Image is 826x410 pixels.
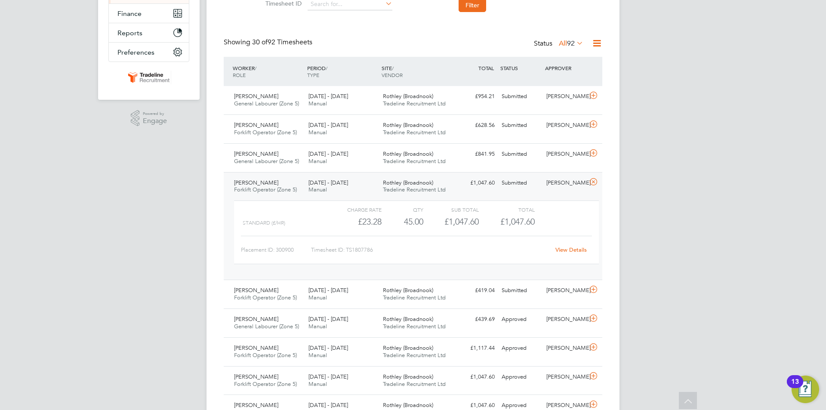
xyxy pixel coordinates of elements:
div: 13 [791,382,799,393]
div: [PERSON_NAME] [543,118,588,133]
span: Powered by [143,110,167,117]
span: 92 Timesheets [252,38,312,46]
button: Preferences [109,43,189,62]
span: Forklift Operator (Zone 5) [234,129,297,136]
div: Submitted [498,176,543,190]
div: £439.69 [453,312,498,327]
span: Tradeline Recruitment Ltd [383,294,446,301]
span: Tradeline Recruitment Ltd [383,380,446,388]
div: Status [534,38,585,50]
span: Manual [308,351,327,359]
span: VENDOR [382,71,403,78]
span: [PERSON_NAME] [234,179,278,186]
div: £628.56 [453,118,498,133]
button: Finance [109,4,189,23]
div: Charge rate [326,204,382,215]
span: / [326,65,327,71]
span: Manual [308,100,327,107]
span: Finance [117,9,142,18]
div: £1,047.60 [423,215,479,229]
span: [DATE] - [DATE] [308,92,348,100]
a: Go to home page [108,71,189,84]
div: 45.00 [382,215,423,229]
span: [PERSON_NAME] [234,401,278,409]
span: Forklift Operator (Zone 5) [234,380,297,388]
a: View Details [555,246,587,253]
span: TOTAL [478,65,494,71]
div: [PERSON_NAME] [543,147,588,161]
span: Tradeline Recruitment Ltd [383,186,446,193]
span: [DATE] - [DATE] [308,401,348,409]
span: £1,047.60 [500,216,535,227]
div: Placement ID: 300900 [241,243,311,257]
span: [DATE] - [DATE] [308,287,348,294]
div: [PERSON_NAME] [543,176,588,190]
span: ROLE [233,71,246,78]
label: All [559,39,583,48]
div: £954.21 [453,89,498,104]
img: tradelinerecruitment-logo-retina.png [126,71,171,84]
div: Submitted [498,89,543,104]
span: Tradeline Recruitment Ltd [383,351,446,359]
div: £419.04 [453,284,498,298]
div: [PERSON_NAME] [543,284,588,298]
span: Rothley (Broadnook) [383,179,433,186]
div: £23.28 [326,215,382,229]
span: / [255,65,256,71]
div: £1,047.60 [453,176,498,190]
span: General Labourer (Zone 5) [234,157,299,165]
span: Tradeline Recruitment Ltd [383,323,446,330]
div: [PERSON_NAME] [543,312,588,327]
div: SITE [379,60,454,83]
span: [DATE] - [DATE] [308,344,348,351]
span: Forklift Operator (Zone 5) [234,351,297,359]
a: Powered byEngage [131,110,167,126]
div: STATUS [498,60,543,76]
span: [DATE] - [DATE] [308,373,348,380]
span: [PERSON_NAME] [234,287,278,294]
div: PERIOD [305,60,379,83]
span: 30 of [252,38,268,46]
span: Manual [308,186,327,193]
span: [PERSON_NAME] [234,92,278,100]
div: Sub Total [423,204,479,215]
span: Engage [143,117,167,125]
span: Rothley (Broadnook) [383,150,433,157]
span: Rothley (Broadnook) [383,373,433,380]
span: [PERSON_NAME] [234,373,278,380]
span: [PERSON_NAME] [234,315,278,323]
span: Rothley (Broadnook) [383,287,433,294]
div: WORKER [231,60,305,83]
span: [PERSON_NAME] [234,121,278,129]
div: [PERSON_NAME] [543,89,588,104]
span: TYPE [307,71,319,78]
span: Reports [117,29,142,37]
span: General Labourer (Zone 5) [234,323,299,330]
div: QTY [382,204,423,215]
div: Submitted [498,118,543,133]
div: Approved [498,370,543,384]
span: Preferences [117,48,154,56]
span: / [392,65,394,71]
span: Rothley (Broadnook) [383,121,433,129]
span: Manual [308,129,327,136]
span: Rothley (Broadnook) [383,315,433,323]
span: [DATE] - [DATE] [308,150,348,157]
span: Tradeline Recruitment Ltd [383,157,446,165]
span: Rothley (Broadnook) [383,344,433,351]
span: [PERSON_NAME] [234,150,278,157]
div: Submitted [498,284,543,298]
span: Manual [308,380,327,388]
span: Tradeline Recruitment Ltd [383,100,446,107]
span: Manual [308,294,327,301]
span: Rothley (Broadnook) [383,401,433,409]
span: [DATE] - [DATE] [308,121,348,129]
span: Forklift Operator (Zone 5) [234,186,297,193]
span: Manual [308,323,327,330]
span: 92 [567,39,575,48]
div: Approved [498,312,543,327]
div: Showing [224,38,314,47]
span: [PERSON_NAME] [234,344,278,351]
span: [DATE] - [DATE] [308,315,348,323]
div: Total [479,204,534,215]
